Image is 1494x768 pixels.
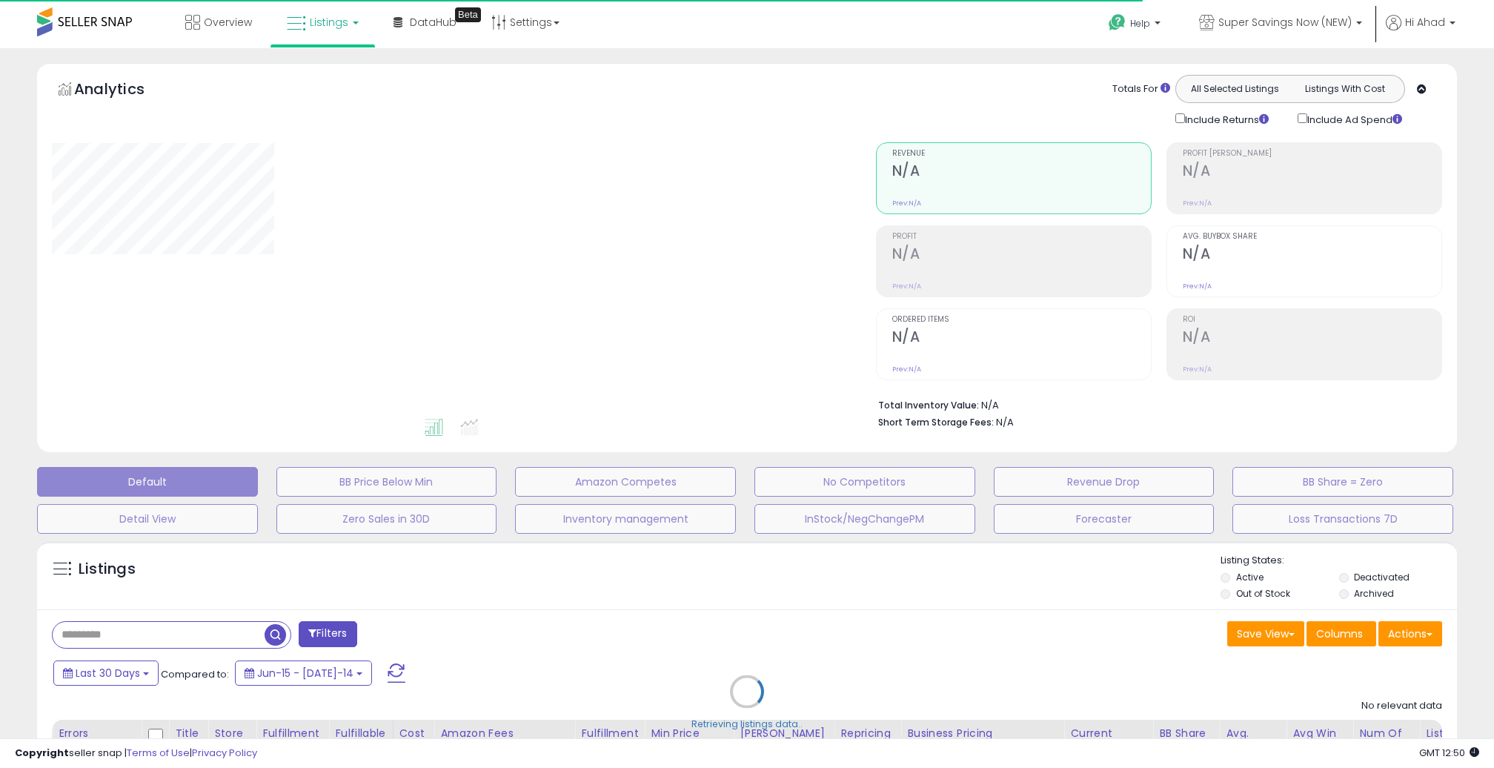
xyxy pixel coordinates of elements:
[892,328,1151,348] h2: N/A
[276,504,497,534] button: Zero Sales in 30D
[1130,17,1150,30] span: Help
[37,504,258,534] button: Detail View
[878,416,994,428] b: Short Term Storage Fees:
[1183,150,1441,158] span: Profit [PERSON_NAME]
[1183,328,1441,348] h2: N/A
[892,365,921,374] small: Prev: N/A
[892,316,1151,324] span: Ordered Items
[37,467,258,497] button: Default
[1232,467,1453,497] button: BB Share = Zero
[994,467,1215,497] button: Revenue Drop
[1180,79,1290,99] button: All Selected Listings
[1112,82,1170,96] div: Totals For
[878,399,979,411] b: Total Inventory Value:
[754,467,975,497] button: No Competitors
[1183,233,1441,241] span: Avg. Buybox Share
[410,15,456,30] span: DataHub
[1183,316,1441,324] span: ROI
[754,504,975,534] button: InStock/NegChangePM
[1232,504,1453,534] button: Loss Transactions 7D
[276,467,497,497] button: BB Price Below Min
[892,245,1151,265] h2: N/A
[1183,282,1212,291] small: Prev: N/A
[1164,110,1286,128] div: Include Returns
[892,162,1151,182] h2: N/A
[1183,245,1441,265] h2: N/A
[1286,110,1426,128] div: Include Ad Spend
[996,415,1014,429] span: N/A
[994,504,1215,534] button: Forecaster
[310,15,348,30] span: Listings
[892,282,921,291] small: Prev: N/A
[1108,13,1126,32] i: Get Help
[892,199,921,208] small: Prev: N/A
[1218,15,1352,30] span: Super Savings Now (NEW)
[892,150,1151,158] span: Revenue
[1097,2,1175,48] a: Help
[455,7,481,22] div: Tooltip anchor
[1183,199,1212,208] small: Prev: N/A
[15,747,257,761] div: seller snap | |
[1386,15,1455,48] a: Hi Ahad
[515,504,736,534] button: Inventory management
[204,15,252,30] span: Overview
[878,395,1431,413] li: N/A
[74,79,173,103] h5: Analytics
[1405,15,1445,30] span: Hi Ahad
[1183,365,1212,374] small: Prev: N/A
[515,467,736,497] button: Amazon Competes
[691,718,803,731] div: Retrieving listings data..
[1289,79,1400,99] button: Listings With Cost
[892,233,1151,241] span: Profit
[1183,162,1441,182] h2: N/A
[15,746,69,760] strong: Copyright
